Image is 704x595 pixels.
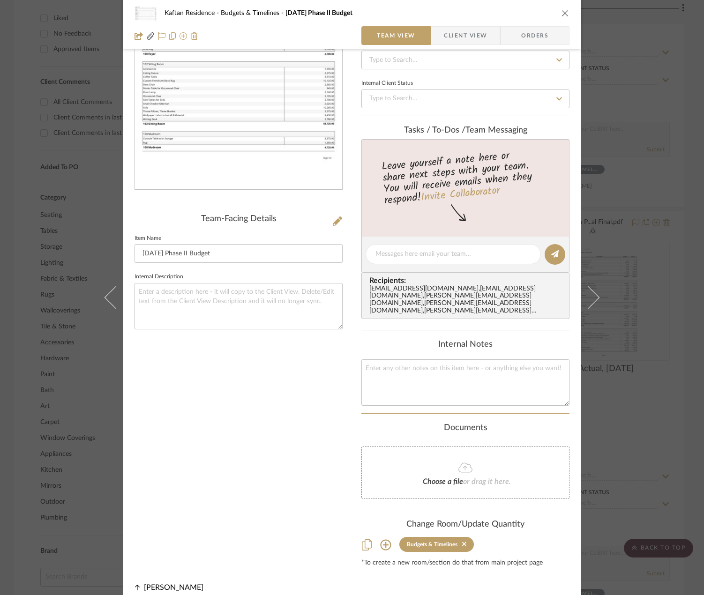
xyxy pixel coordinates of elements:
img: 8c1a1886-9a8f-4748-a7ab-d46a27f29c15_436x436.jpg [135,8,342,168]
div: Leave yourself a note here or share next steps with your team. You will receive emails when they ... [360,146,571,208]
span: [DATE] Phase II Budget [285,10,352,16]
div: 0 [135,8,342,168]
div: *To create a new room/section do that from main project page [361,559,569,567]
span: Tasks / To-Dos / [404,126,465,134]
input: Enter Item Name [135,244,343,263]
div: team Messaging [361,126,569,136]
div: Budgets & Timelines [407,541,457,548]
div: [EMAIL_ADDRESS][DOMAIN_NAME] , [EMAIL_ADDRESS][DOMAIN_NAME] , [PERSON_NAME][EMAIL_ADDRESS][DOMAIN... [369,285,565,315]
div: Team-Facing Details [135,214,343,224]
span: Kaftan Residence [165,10,221,16]
div: Change Room/Update Quantity [361,520,569,530]
span: or drag it here. [463,478,511,485]
a: Invite Collaborator [420,183,501,206]
span: Choose a file [423,478,463,485]
label: Item Name [135,236,161,241]
span: Recipients: [369,276,565,285]
img: 8c1a1886-9a8f-4748-a7ab-d46a27f29c15_48x40.jpg [135,4,157,22]
div: Internal Notes [361,340,569,350]
span: Client View [444,26,487,45]
div: Documents [361,423,569,433]
input: Type to Search… [361,89,569,108]
span: [PERSON_NAME] [144,584,203,591]
span: Budgets & Timelines [221,10,285,16]
span: Orders [511,26,559,45]
input: Type to Search… [361,51,569,69]
label: Internal Description [135,275,183,279]
div: Internal Client Status [361,81,413,86]
span: Team View [377,26,415,45]
button: close [561,9,569,17]
img: Remove from project [191,32,198,40]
